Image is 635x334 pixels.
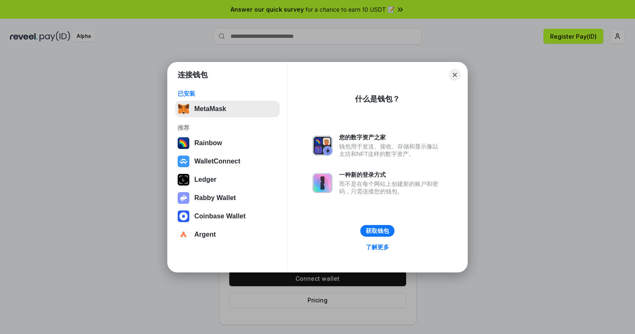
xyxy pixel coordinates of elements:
div: 钱包用于发送、接收、存储和显示像以太坊和NFT这样的数字资产。 [339,143,442,158]
button: Argent [175,226,280,243]
button: Rainbow [175,135,280,151]
img: svg+xml,%3Csvg%20width%3D%22120%22%20height%3D%22120%22%20viewBox%3D%220%200%20120%20120%22%20fil... [178,137,189,149]
button: Coinbase Wallet [175,208,280,225]
button: Close [449,69,461,81]
div: 已安装 [178,90,277,97]
img: svg+xml,%3Csvg%20width%3D%2228%22%20height%3D%2228%22%20viewBox%3D%220%200%2028%2028%22%20fill%3D... [178,229,189,240]
div: 推荐 [178,124,277,131]
img: svg+xml,%3Csvg%20xmlns%3D%22http%3A%2F%2Fwww.w3.org%2F2000%2Fsvg%22%20fill%3D%22none%22%20viewBox... [313,173,332,193]
button: Ledger [175,171,280,188]
div: 获取钱包 [366,227,389,235]
div: Argent [194,231,216,238]
div: 一种新的登录方式 [339,171,442,178]
div: Rainbow [194,139,222,147]
button: WalletConnect [175,153,280,170]
img: svg+xml,%3Csvg%20xmlns%3D%22http%3A%2F%2Fwww.w3.org%2F2000%2Fsvg%22%20fill%3D%22none%22%20viewBox... [178,192,189,204]
img: svg+xml,%3Csvg%20width%3D%2228%22%20height%3D%2228%22%20viewBox%3D%220%200%2028%2028%22%20fill%3D... [178,156,189,167]
button: 获取钱包 [360,225,394,237]
div: 您的数字资产之家 [339,134,442,141]
h1: 连接钱包 [178,70,208,80]
img: svg+xml,%3Csvg%20xmlns%3D%22http%3A%2F%2Fwww.w3.org%2F2000%2Fsvg%22%20fill%3D%22none%22%20viewBox... [313,136,332,156]
div: Coinbase Wallet [194,213,246,220]
button: Rabby Wallet [175,190,280,206]
div: 了解更多 [366,243,389,251]
a: 了解更多 [361,242,394,252]
div: 而不是在每个网站上创建新的账户和密码，只需连接您的钱包。 [339,180,442,195]
div: MetaMask [194,105,226,113]
div: 什么是钱包？ [355,94,400,104]
div: Rabby Wallet [194,194,236,202]
div: Ledger [194,176,216,183]
div: WalletConnect [194,158,241,165]
img: svg+xml,%3Csvg%20width%3D%2228%22%20height%3D%2228%22%20viewBox%3D%220%200%2028%2028%22%20fill%3D... [178,210,189,222]
button: MetaMask [175,101,280,117]
img: svg+xml,%3Csvg%20xmlns%3D%22http%3A%2F%2Fwww.w3.org%2F2000%2Fsvg%22%20width%3D%2228%22%20height%3... [178,174,189,186]
img: svg+xml,%3Csvg%20fill%3D%22none%22%20height%3D%2233%22%20viewBox%3D%220%200%2035%2033%22%20width%... [178,103,189,115]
